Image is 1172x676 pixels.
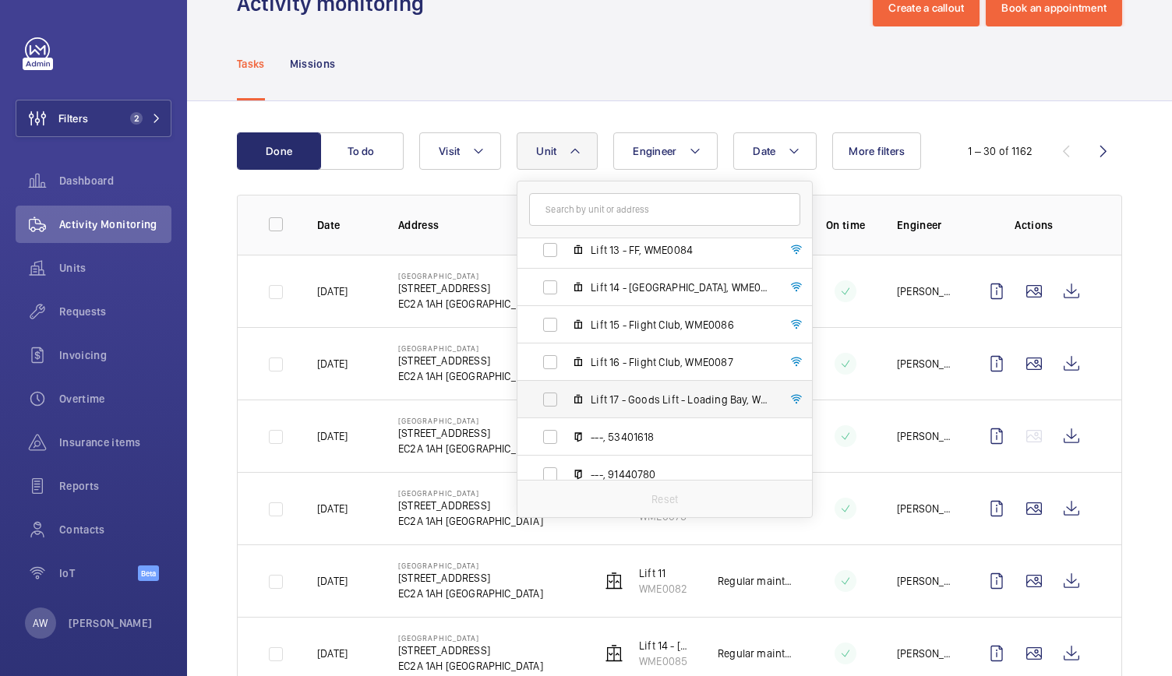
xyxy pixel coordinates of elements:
p: Reset [651,491,678,507]
p: EC2A 1AH [GEOGRAPHIC_DATA] [398,441,543,456]
p: EC2A 1AH [GEOGRAPHIC_DATA] [398,368,543,384]
button: Filters2 [16,100,171,137]
span: Unit [536,145,556,157]
span: Activity Monitoring [59,217,171,232]
p: [PERSON_NAME] [69,615,153,631]
span: ---, 91440780 [591,467,771,482]
p: [GEOGRAPHIC_DATA] [398,343,543,353]
span: Units [59,260,171,276]
p: [STREET_ADDRESS] [398,498,543,513]
span: Beta [138,565,159,581]
p: WME0082 [639,581,687,597]
button: Done [237,132,321,170]
p: Address [398,217,576,233]
button: Engineer [613,132,718,170]
span: Lift 17 - Goods Lift - Loading Bay, WME0088 [591,392,771,407]
input: Search by unit or address [529,193,800,226]
p: EC2A 1AH [GEOGRAPHIC_DATA] [398,296,543,312]
button: More filters [832,132,921,170]
button: Date [733,132,817,170]
p: EC2A 1AH [GEOGRAPHIC_DATA] [398,513,543,529]
p: [STREET_ADDRESS] [398,425,543,441]
button: To do [319,132,404,170]
p: EC2A 1AH [GEOGRAPHIC_DATA] [398,658,543,674]
p: Tasks [237,56,265,72]
p: On time [819,217,872,233]
span: Lift 14 - [GEOGRAPHIC_DATA], WME0085 [591,280,771,295]
div: 1 – 30 of 1162 [968,143,1033,159]
p: [PERSON_NAME] [897,501,953,516]
p: [GEOGRAPHIC_DATA] [398,271,543,280]
img: elevator.svg [605,572,623,590]
p: [STREET_ADDRESS] [398,280,543,296]
p: Missions [290,56,336,72]
span: Lift 13 - FF, WME0084 [591,242,771,258]
p: [DATE] [317,283,348,299]
p: [PERSON_NAME] [897,283,953,299]
p: Date [317,217,373,233]
span: Reports [59,478,171,494]
span: Insurance items [59,435,171,450]
img: elevator.svg [605,644,623,663]
span: More filters [849,145,905,157]
span: Filters [58,111,88,126]
p: [GEOGRAPHIC_DATA] [398,633,543,643]
p: [GEOGRAPHIC_DATA] [398,561,543,570]
button: Visit [419,132,501,170]
p: [DATE] [317,501,348,516]
p: Engineer [897,217,953,233]
span: ---, 53401618 [591,429,771,445]
p: Regular maintenance [718,573,794,589]
p: Actions [978,217,1090,233]
span: IoT [59,565,138,581]
p: [STREET_ADDRESS] [398,643,543,658]
span: Requests [59,304,171,319]
span: Contacts [59,522,171,537]
p: EC2A 1AH [GEOGRAPHIC_DATA] [398,586,543,601]
p: [STREET_ADDRESS] [398,570,543,586]
p: [DATE] [317,356,348,371]
p: [GEOGRAPHIC_DATA] [398,488,543,498]
p: [STREET_ADDRESS] [398,353,543,368]
span: Overtime [59,391,171,407]
p: [DATE] [317,646,348,661]
p: WME0085 [639,653,693,669]
p: [GEOGRAPHIC_DATA] [398,416,543,425]
p: [PERSON_NAME] [897,646,953,661]
p: Regular maintenance [718,646,794,661]
p: AW [33,615,48,631]
span: Visit [439,145,460,157]
p: [PERSON_NAME] [897,428,953,444]
button: Unit [517,132,598,170]
p: [DATE] [317,428,348,444]
p: [PERSON_NAME] [897,573,953,589]
span: Lift 15 - Flight Club, WME0086 [591,317,771,333]
p: Lift 14 - [GEOGRAPHIC_DATA] [639,638,693,653]
span: 2 [130,112,143,125]
span: Engineer [633,145,676,157]
p: [PERSON_NAME] [897,356,953,371]
span: Dashboard [59,173,171,188]
p: [DATE] [317,573,348,589]
span: Invoicing [59,347,171,363]
p: Lift 11 [639,565,687,581]
span: Lift 16 - Flight Club, WME0087 [591,354,771,370]
span: Date [753,145,775,157]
